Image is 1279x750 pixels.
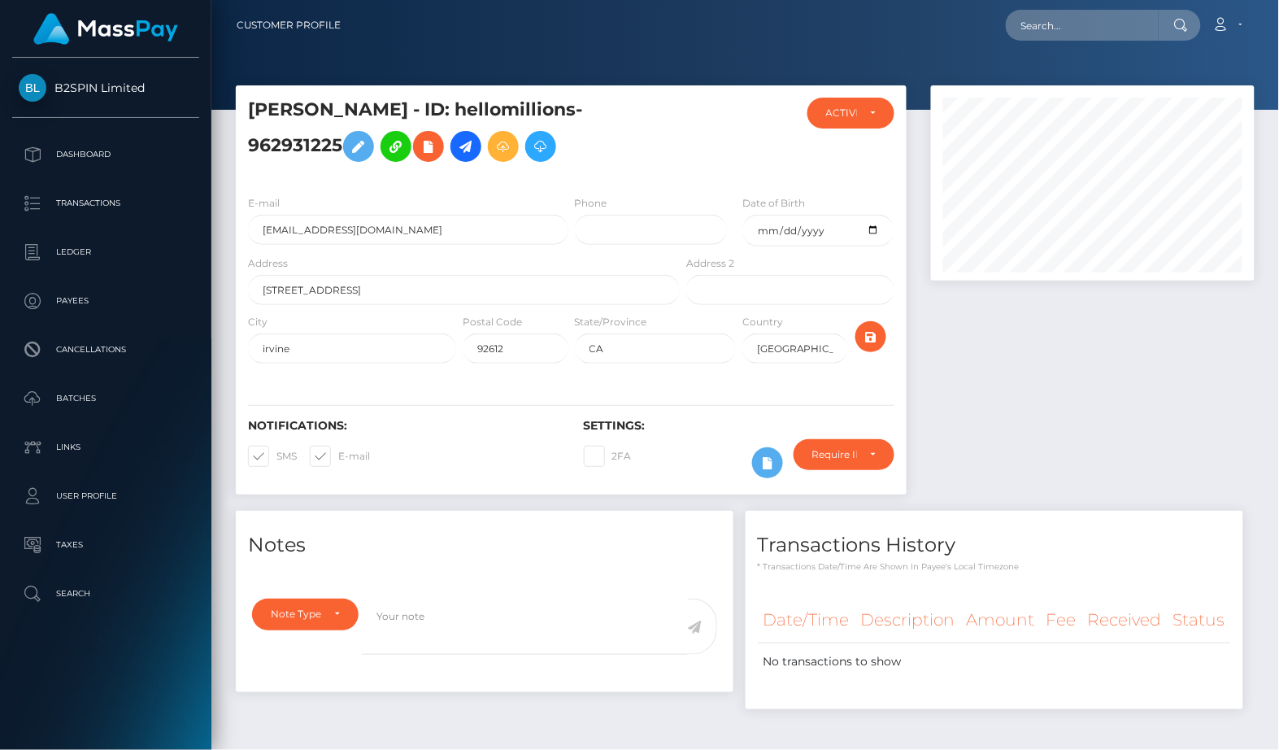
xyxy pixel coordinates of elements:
[19,142,193,167] p: Dashboard
[758,598,855,643] th: Date/Time
[248,98,671,170] h5: [PERSON_NAME] - ID: hellomillions-962931225
[12,232,199,273] a: Ledger
[575,196,607,211] label: Phone
[248,419,559,433] h6: Notifications:
[19,289,193,313] p: Payees
[248,531,721,560] h4: Notes
[807,98,895,129] button: ACTIVE
[19,435,193,460] p: Links
[19,191,193,216] p: Transactions
[19,240,193,264] p: Ledger
[19,74,46,102] img: B2SPIN Limited
[1168,598,1231,643] th: Status
[450,131,481,162] a: Initiate Payout
[248,446,297,467] label: SMS
[12,81,199,95] span: B2SPIN Limited
[12,476,199,517] a: User Profile
[19,582,193,606] p: Search
[12,525,199,565] a: Taxes
[826,107,858,120] div: ACTIVE
[463,315,522,329] label: Postal Code
[742,315,783,329] label: Country
[812,448,858,461] div: Require ID/Selfie Verification
[248,196,280,211] label: E-mail
[794,439,895,470] button: Require ID/Selfie Verification
[686,256,734,271] label: Address 2
[248,256,288,271] label: Address
[1041,598,1082,643] th: Fee
[12,329,199,370] a: Cancellations
[1006,10,1159,41] input: Search...
[310,446,370,467] label: E-mail
[855,598,961,643] th: Description
[961,598,1041,643] th: Amount
[12,427,199,468] a: Links
[575,315,647,329] label: State/Province
[248,315,268,329] label: City
[19,484,193,508] p: User Profile
[19,533,193,557] p: Taxes
[758,531,1231,560] h4: Transactions History
[758,643,1231,680] td: No transactions to show
[758,560,1231,573] p: * Transactions date/time are shown in payee's local timezone
[19,338,193,362] p: Cancellations
[12,378,199,419] a: Batches
[33,13,178,45] img: MassPay Logo
[1082,598,1168,643] th: Received
[12,183,199,224] a: Transactions
[12,281,199,321] a: Payees
[12,134,199,175] a: Dashboard
[742,196,805,211] label: Date of Birth
[584,419,895,433] h6: Settings:
[584,446,632,467] label: 2FA
[19,386,193,411] p: Batches
[252,599,359,630] button: Note Type
[237,8,341,42] a: Customer Profile
[12,573,199,614] a: Search
[271,608,321,621] div: Note Type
